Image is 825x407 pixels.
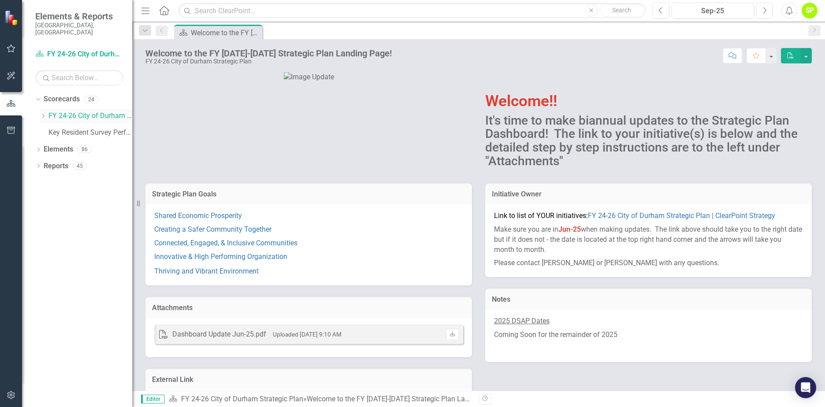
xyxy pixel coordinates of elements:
[795,377,816,398] div: Open Intercom Messenger
[152,376,465,384] h3: External Link
[191,27,260,38] div: Welcome to the FY [DATE]-[DATE] Strategic Plan Landing Page!
[73,162,87,170] div: 45
[588,211,775,220] a: FY 24-26 City of Durham Strategic Plan | ClearPoint Strategy
[152,190,465,198] h3: Strategic Plan Goals
[154,211,242,220] a: Shared Economic Prosperity
[802,3,818,18] button: SP
[4,10,20,26] img: ClearPoint Strategy
[35,49,123,59] a: FY 24-26 City of Durham Strategic Plan
[307,395,502,403] div: Welcome to the FY [DATE]-[DATE] Strategic Plan Landing Page!
[273,331,342,338] small: Uploaded [DATE] 9:10 AM
[145,48,392,58] div: Welcome to the FY [DATE]-[DATE] Strategic Plan Landing Page!
[169,394,472,404] div: »
[44,94,80,104] a: Scorecards
[154,267,259,275] a: Thriving and Vibrant Environment
[672,3,754,18] button: Sep-25
[181,395,303,403] a: FY 24-26 City of Durham Strategic Plan
[172,329,266,340] div: Dashboard Update Jun-25.pdf
[44,161,68,171] a: Reports
[35,70,123,85] input: Search Below...
[154,239,297,247] a: Connected, Engaged, & Inclusive Communities
[494,256,803,268] p: Please contact [PERSON_NAME] or [PERSON_NAME] with any questions.
[600,4,644,17] button: Search
[154,225,271,233] a: Creating a Safer Community Together
[48,111,132,121] a: FY 24-26 City of Durham Strategic Plan
[675,6,751,16] div: Sep-25
[44,144,73,155] a: Elements
[154,252,287,261] a: Innovative & High Performing Organization
[494,223,803,257] p: Make sure you are in when making updates. The link above should take you to the right date but if...
[494,211,775,220] span: Link to list of YOUR initiatives:
[35,11,123,22] span: Elements & Reports
[145,58,392,65] div: FY 24-26 City of Durham Strategic Plan
[485,92,557,110] span: Welcome!!
[152,304,465,312] h3: Attachments
[84,96,98,103] div: 24
[35,22,123,36] small: [GEOGRAPHIC_DATA], [GEOGRAPHIC_DATA]
[485,114,812,168] h2: It's time to make biannual updates to the Strategic Plan Dashboard! The link to your initiative(s...
[492,190,805,198] h3: Initiative Owner
[494,317,550,325] u: 2025 DSAP Dates
[284,72,334,82] img: Image Update
[48,128,132,138] a: Key Resident Survey Performance Scorecard
[494,328,803,342] p: Coming Soon for the remainder of 2025
[78,146,92,153] div: 86
[141,395,164,403] span: Editor
[492,296,805,303] h3: Notes
[612,7,631,14] span: Search
[178,3,646,18] input: Search ClearPoint...
[558,225,581,233] strong: Jun-25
